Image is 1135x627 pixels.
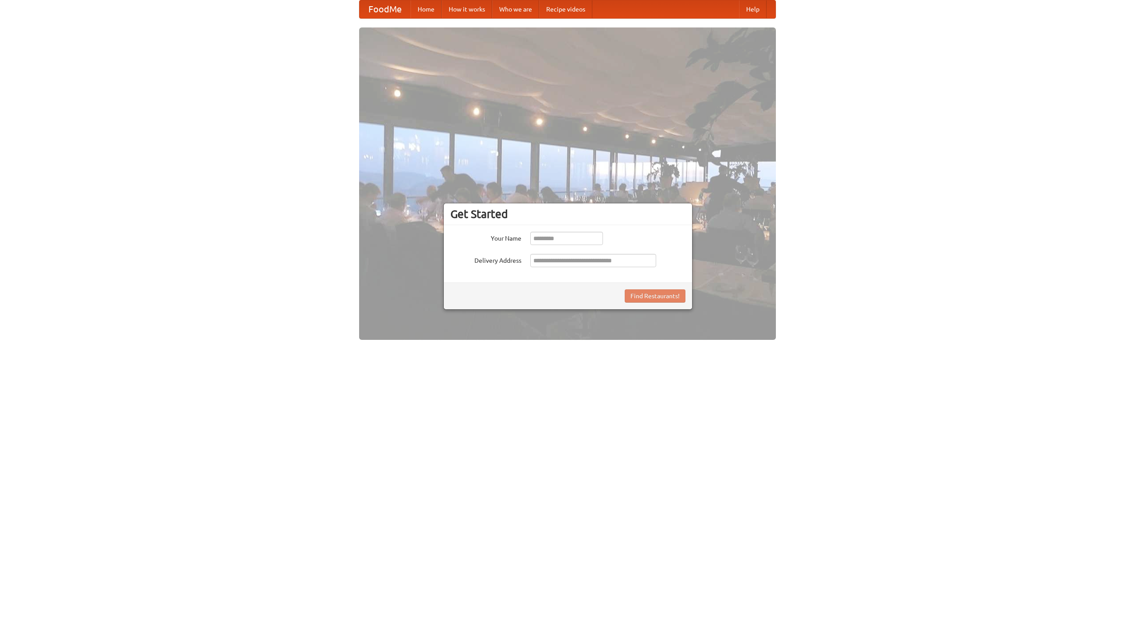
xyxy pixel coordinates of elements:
h3: Get Started [450,207,685,221]
a: Help [739,0,767,18]
label: Delivery Address [450,254,521,265]
label: Your Name [450,232,521,243]
a: How it works [442,0,492,18]
button: Find Restaurants! [625,289,685,303]
a: Home [411,0,442,18]
a: Who we are [492,0,539,18]
a: Recipe videos [539,0,592,18]
a: FoodMe [360,0,411,18]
